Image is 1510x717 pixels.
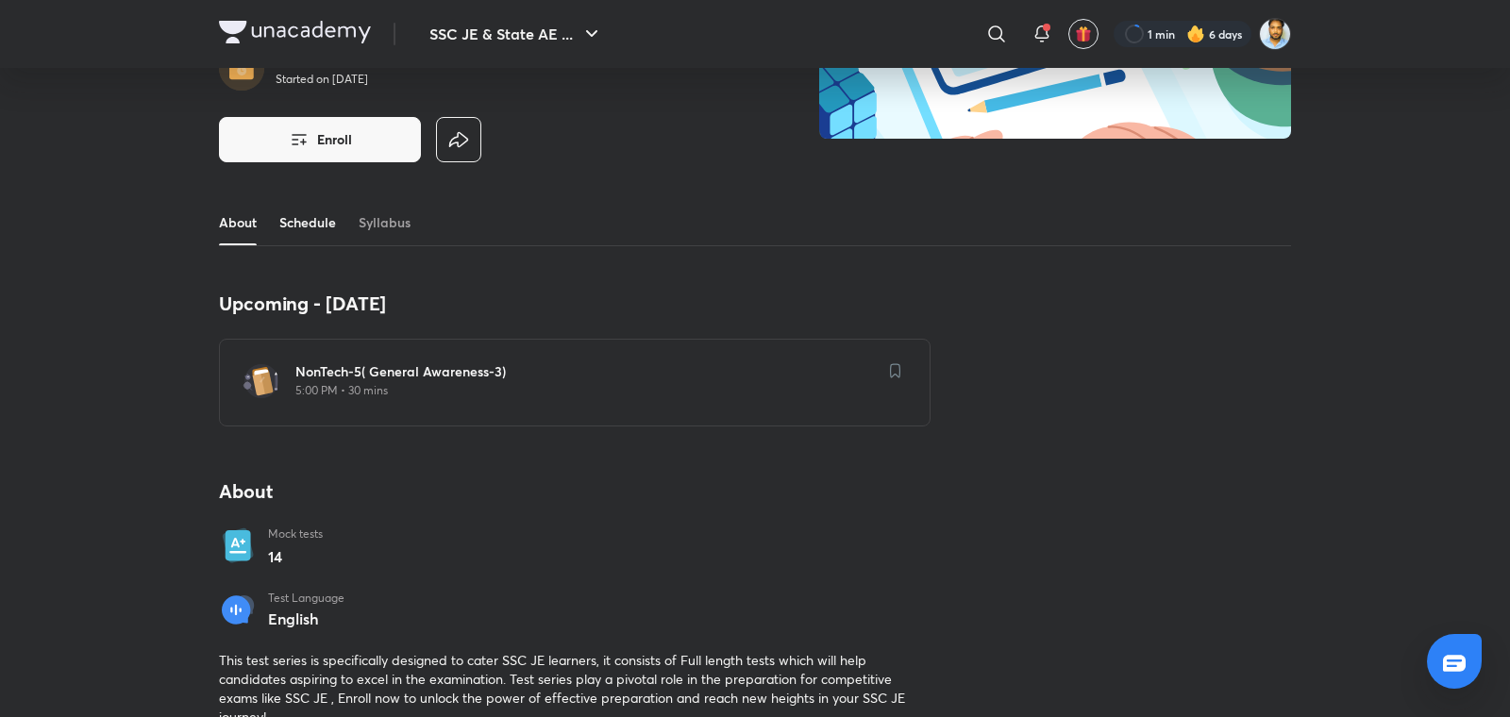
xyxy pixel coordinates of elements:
[268,545,323,568] p: 14
[219,292,931,316] h4: Upcoming - [DATE]
[268,526,323,542] p: Mock tests
[219,200,257,245] a: About
[890,363,901,378] img: save
[359,200,411,245] a: Syllabus
[295,362,877,381] h6: NonTech-5( General Awareness-3)
[1186,25,1205,43] img: streak
[418,15,614,53] button: SSC JE & State AE ...
[1259,18,1291,50] img: Kunal Pradeep
[268,610,344,627] p: English
[317,130,352,149] span: Enroll
[219,21,371,43] img: Company Logo
[219,21,371,48] a: Company Logo
[219,479,931,504] h4: About
[1068,19,1099,49] button: avatar
[295,383,877,398] p: 5:00 PM • 30 mins
[1075,25,1092,42] img: avatar
[243,362,280,400] img: test
[279,200,336,245] a: Schedule
[219,117,421,162] button: Enroll
[276,72,368,87] p: Started on [DATE]
[268,591,344,606] p: Test Language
